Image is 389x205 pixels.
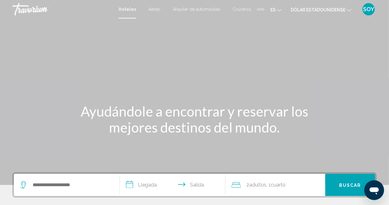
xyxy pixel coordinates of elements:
iframe: Botón para iniciar la ventana de mensajería [364,180,384,200]
font: 2 [246,182,249,188]
button: Elementos de navegación adicionales [257,4,264,14]
button: Viajeros: 2 adultos, 0 niños [225,174,325,196]
button: Fechas de entrada y salida [120,174,226,196]
font: Ayudándole a encontrar y reservar los mejores destinos del mundo. [81,103,308,135]
font: , 1 [266,182,271,188]
button: Cambiar moneda [291,5,351,14]
a: Cruceros [233,7,251,12]
a: Aéreo [148,7,160,12]
button: Menú de usuario [361,3,377,16]
a: Alquiler de automóviles [173,7,220,12]
font: adultos [249,182,266,188]
font: Cuarto [271,182,286,188]
div: Widget de búsqueda [14,174,375,196]
font: SOY [363,6,374,12]
font: Buscar [339,183,361,188]
button: Buscar [325,174,375,196]
font: es [270,7,276,12]
a: Travorium [12,3,112,15]
font: Dólar estadounidense [291,7,346,12]
a: Hoteles [119,7,136,12]
button: Cambiar idioma [270,5,282,14]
